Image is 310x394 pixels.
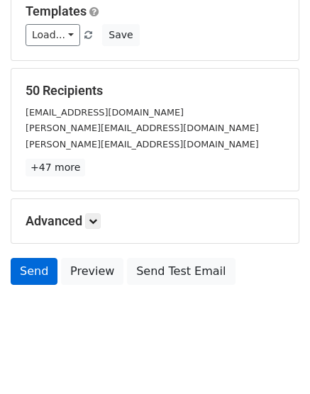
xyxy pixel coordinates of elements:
h5: Advanced [26,213,284,229]
a: Preview [61,258,123,285]
small: [EMAIL_ADDRESS][DOMAIN_NAME] [26,107,184,118]
small: [PERSON_NAME][EMAIL_ADDRESS][DOMAIN_NAME] [26,123,259,133]
small: [PERSON_NAME][EMAIL_ADDRESS][DOMAIN_NAME] [26,139,259,150]
h5: 50 Recipients [26,83,284,98]
button: Save [102,24,139,46]
a: Load... [26,24,80,46]
a: Send Test Email [127,258,235,285]
a: Send [11,258,57,285]
a: Templates [26,4,87,18]
a: +47 more [26,159,85,176]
